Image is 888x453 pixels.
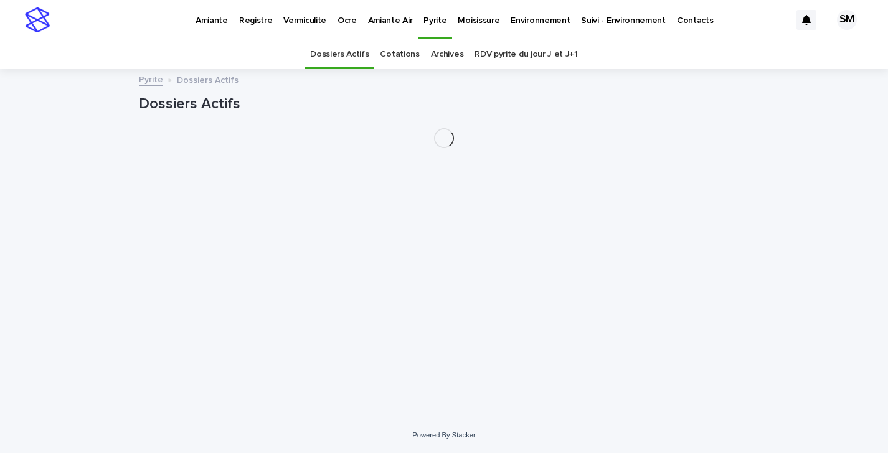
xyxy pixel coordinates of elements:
[139,72,163,86] a: Pyrite
[837,10,857,30] div: SM
[177,72,239,86] p: Dossiers Actifs
[431,40,464,69] a: Archives
[139,95,749,113] h1: Dossiers Actifs
[475,40,578,69] a: RDV pyrite du jour J et J+1
[380,40,419,69] a: Cotations
[310,40,369,69] a: Dossiers Actifs
[25,7,50,32] img: stacker-logo-s-only.png
[412,431,475,439] a: Powered By Stacker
